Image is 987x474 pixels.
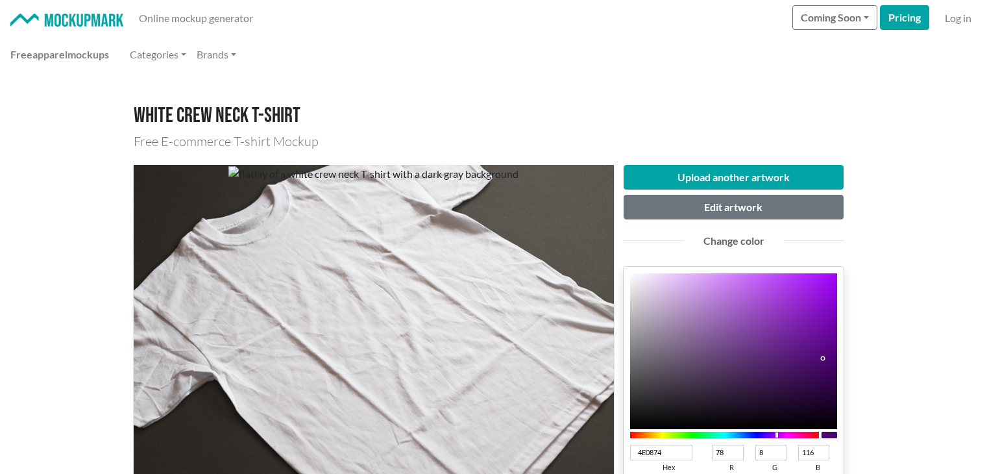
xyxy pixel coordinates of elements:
[694,233,774,249] div: Change color
[134,5,258,31] a: Online mockup generator
[624,195,844,219] button: Edit artwork
[10,14,123,27] img: Mockup Mark
[792,5,877,30] button: Coming Soon
[32,48,67,60] span: apparel
[5,42,114,68] a: Freeapparelmockups
[880,5,929,30] a: Pricing
[134,134,854,149] h3: Free E-commerce T-shirt Mockup
[134,104,854,129] h1: White crew neck T-shirt
[191,42,241,68] a: Brands
[624,165,844,190] button: Upload another artwork
[940,5,977,31] a: Log in
[125,42,191,68] a: Categories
